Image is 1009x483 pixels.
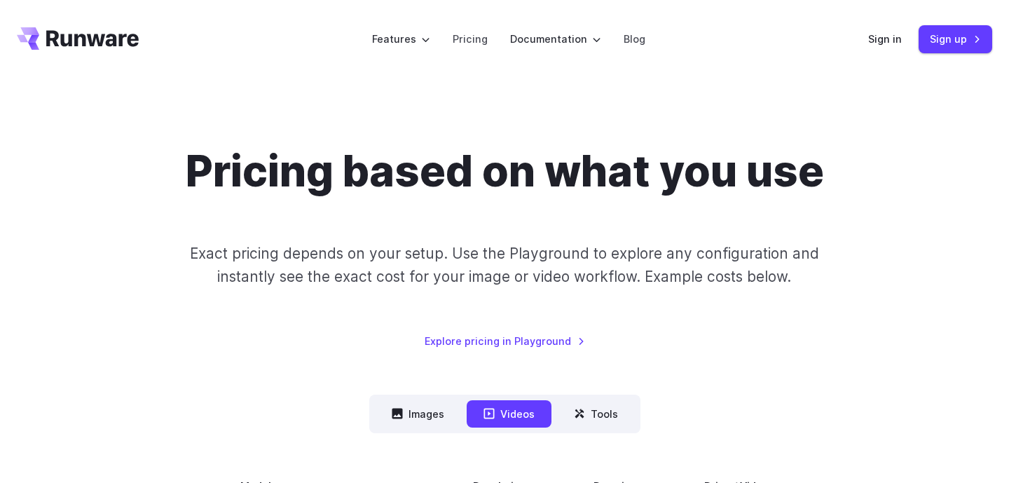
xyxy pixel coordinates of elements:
p: Exact pricing depends on your setup. Use the Playground to explore any configuration and instantl... [163,242,846,289]
label: Documentation [510,31,601,47]
a: Pricing [453,31,488,47]
a: Sign up [919,25,992,53]
label: Features [372,31,430,47]
button: Tools [557,400,635,428]
button: Videos [467,400,551,428]
h1: Pricing based on what you use [186,146,824,197]
a: Explore pricing in Playground [425,333,585,349]
a: Blog [624,31,645,47]
a: Sign in [868,31,902,47]
button: Images [375,400,461,428]
a: Go to / [17,27,139,50]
